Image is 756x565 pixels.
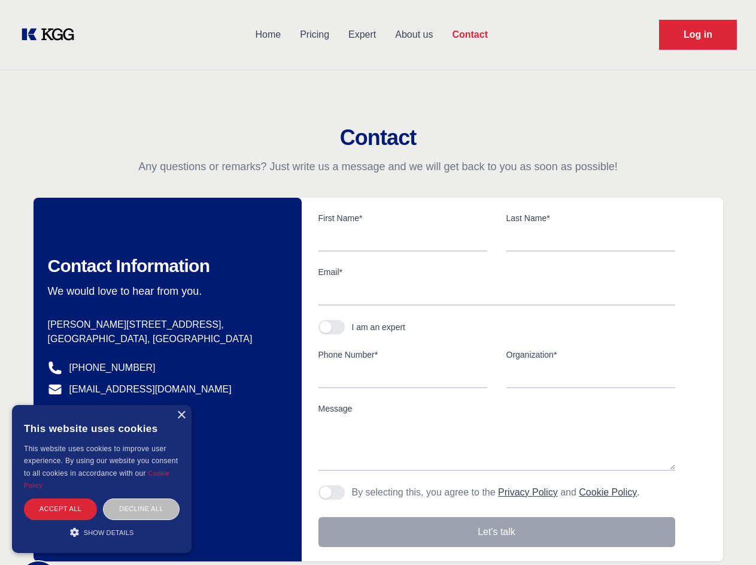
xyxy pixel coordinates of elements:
p: We would love to hear from you. [48,284,283,298]
a: [EMAIL_ADDRESS][DOMAIN_NAME] [69,382,232,397]
span: Show details [84,529,134,536]
div: Decline all [103,498,180,519]
a: Cookie Policy [579,487,637,497]
p: [PERSON_NAME][STREET_ADDRESS], [48,318,283,332]
h2: Contact [14,126,742,150]
a: Privacy Policy [498,487,558,497]
a: About us [385,19,442,50]
label: First Name* [318,212,487,224]
p: Any questions or remarks? Just write us a message and we will get back to you as soon as possible! [14,159,742,174]
a: Expert [339,19,385,50]
label: Last Name* [506,212,675,224]
a: Contact [442,19,497,50]
a: Request Demo [659,20,737,50]
span: This website uses cookies to improve user experience. By using our website you consent to all coo... [24,445,178,478]
label: Email* [318,266,675,278]
div: This website uses cookies [24,414,180,443]
button: Let's talk [318,517,675,547]
label: Organization* [506,349,675,361]
p: By selecting this, you agree to the and . [352,485,640,500]
div: Show details [24,526,180,538]
p: [GEOGRAPHIC_DATA], [GEOGRAPHIC_DATA] [48,332,283,346]
a: Pricing [290,19,339,50]
a: [PHONE_NUMBER] [69,361,156,375]
a: KOL Knowledge Platform: Talk to Key External Experts (KEE) [19,25,84,44]
label: Message [318,403,675,415]
div: Accept all [24,498,97,519]
a: Home [245,19,290,50]
div: I am an expert [352,321,406,333]
label: Phone Number* [318,349,487,361]
a: @knowledgegategroup [48,404,167,418]
h2: Contact Information [48,255,283,277]
iframe: Chat Widget [696,507,756,565]
a: Cookie Policy [24,470,170,489]
div: Close [177,411,186,420]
